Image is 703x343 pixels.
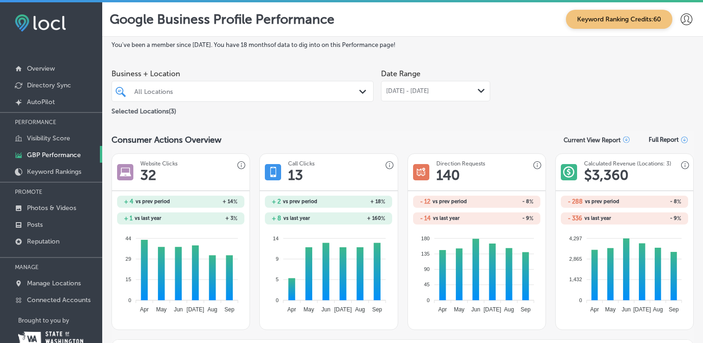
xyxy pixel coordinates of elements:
[427,297,429,303] tspan: 0
[622,306,631,313] tspan: Jun
[112,135,222,145] span: Consumer Actions Overview
[27,151,81,159] p: GBP Performance
[125,277,131,282] tspan: 15
[436,160,485,167] h3: Direction Requests
[386,87,429,95] span: [DATE] - [DATE]
[110,12,335,27] p: Google Business Profile Performance
[529,215,533,222] span: %
[272,215,281,222] h2: + 8
[335,306,352,313] tspan: [DATE]
[283,216,310,221] span: vs last year
[579,297,582,303] tspan: 0
[624,198,681,205] h2: - 8
[569,256,582,262] tspan: 2,865
[27,204,76,212] p: Photos & Videos
[329,215,385,222] h2: + 160
[381,69,420,78] label: Date Range
[134,87,360,95] div: All Locations
[420,215,431,222] h2: - 14
[136,199,170,204] span: vs prev period
[424,282,429,287] tspan: 45
[381,198,385,205] span: %
[433,199,467,204] span: vs prev period
[288,160,315,167] h3: Call Clicks
[181,215,237,222] h2: + 3
[585,216,611,221] span: vs last year
[135,216,161,221] span: vs last year
[477,198,533,205] h2: - 8
[669,306,679,313] tspan: Sep
[112,104,176,115] p: Selected Locations ( 3 )
[471,306,480,313] tspan: Jun
[436,167,460,184] h1: 140
[584,167,629,184] h1: $ 3,360
[566,10,672,29] span: Keyword Ranking Credits: 60
[677,215,681,222] span: %
[27,296,91,304] p: Connected Accounts
[208,306,217,313] tspan: Aug
[187,306,204,313] tspan: [DATE]
[424,266,429,272] tspan: 90
[140,167,156,184] h1: 32
[605,306,616,313] tspan: May
[438,306,447,313] tspan: Apr
[174,306,183,313] tspan: Jun
[649,136,679,143] span: Full Report
[140,160,177,167] h3: Website Clicks
[276,256,279,262] tspan: 9
[27,279,81,287] p: Manage Locations
[564,137,621,144] p: Current View Report
[283,199,317,204] span: vs prev period
[181,198,237,205] h2: + 14
[15,14,66,32] img: fda3e92497d09a02dc62c9cd864e3231.png
[27,81,71,89] p: Directory Sync
[156,306,167,313] tspan: May
[233,215,237,222] span: %
[27,98,55,106] p: AutoPilot
[529,198,533,205] span: %
[140,306,149,313] tspan: Apr
[624,215,681,222] h2: - 9
[125,256,131,262] tspan: 29
[421,251,429,257] tspan: 135
[125,235,131,241] tspan: 44
[420,198,430,205] h2: - 12
[504,306,513,313] tspan: Aug
[329,198,385,205] h2: + 18
[27,65,55,73] p: Overview
[27,237,59,245] p: Reputation
[27,168,81,176] p: Keyword Rankings
[27,221,43,229] p: Posts
[520,306,531,313] tspan: Sep
[454,306,465,313] tspan: May
[477,215,533,222] h2: - 9
[421,235,429,241] tspan: 180
[569,235,582,241] tspan: 4,297
[677,198,681,205] span: %
[433,216,460,221] span: vs last year
[585,199,619,204] span: vs prev period
[653,306,663,313] tspan: Aug
[128,297,131,303] tspan: 0
[483,306,501,313] tspan: [DATE]
[355,306,365,313] tspan: Aug
[584,160,671,167] h3: Calculated Revenue (Locations: 3)
[568,215,582,222] h2: - 336
[112,69,374,78] span: Business + Location
[276,277,279,282] tspan: 5
[288,167,303,184] h1: 13
[288,306,296,313] tspan: Apr
[18,317,102,324] p: Brought to you by
[124,198,133,205] h2: + 4
[273,235,279,241] tspan: 14
[372,306,382,313] tspan: Sep
[27,134,70,142] p: Visibility Score
[124,215,132,222] h2: + 1
[569,277,582,282] tspan: 1,432
[568,198,583,205] h2: - 288
[381,215,385,222] span: %
[233,198,237,205] span: %
[276,297,279,303] tspan: 0
[112,41,694,48] label: You've been a member since [DATE] . You have 18 months of data to dig into on this Performance page!
[304,306,315,313] tspan: May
